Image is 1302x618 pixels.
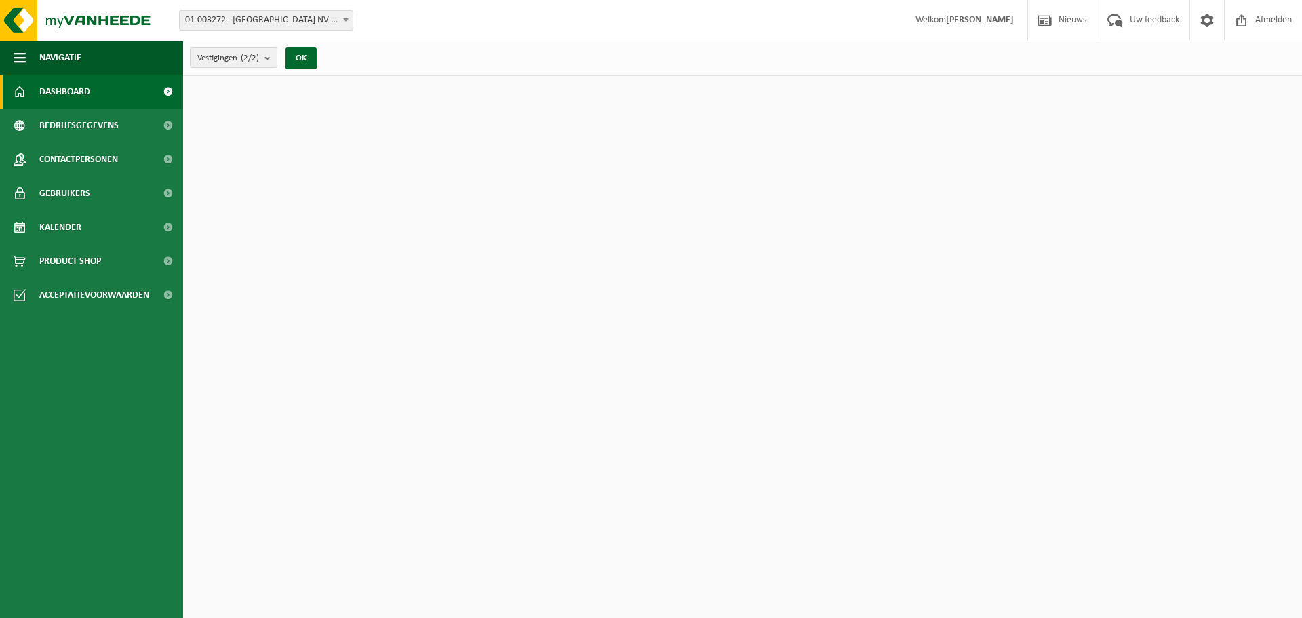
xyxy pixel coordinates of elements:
[241,54,259,62] count: (2/2)
[179,10,353,31] span: 01-003272 - BELGOSUC NV - BEERNEM
[39,278,149,312] span: Acceptatievoorwaarden
[39,142,118,176] span: Contactpersonen
[285,47,317,69] button: OK
[39,109,119,142] span: Bedrijfsgegevens
[39,41,81,75] span: Navigatie
[39,244,101,278] span: Product Shop
[180,11,353,30] span: 01-003272 - BELGOSUC NV - BEERNEM
[946,15,1014,25] strong: [PERSON_NAME]
[197,48,259,69] span: Vestigingen
[39,75,90,109] span: Dashboard
[190,47,277,68] button: Vestigingen(2/2)
[39,210,81,244] span: Kalender
[39,176,90,210] span: Gebruikers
